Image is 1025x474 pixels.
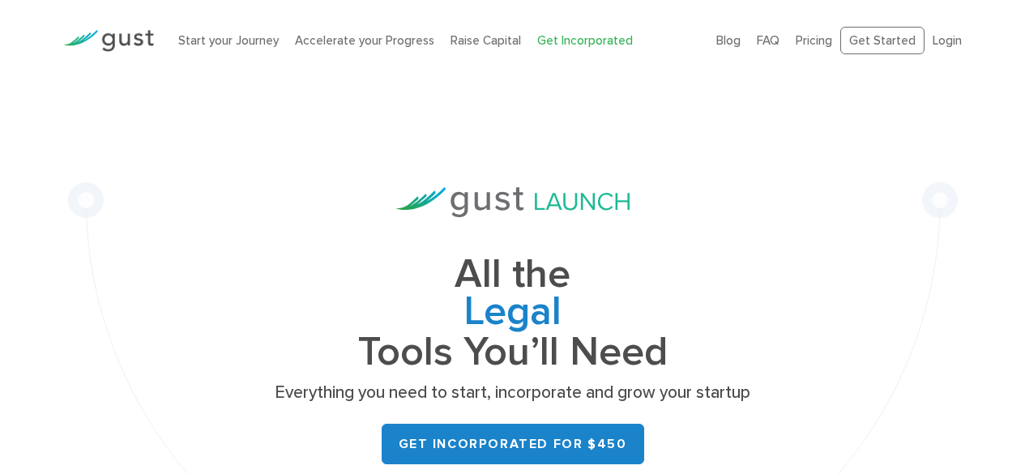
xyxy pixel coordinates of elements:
[796,33,832,48] a: Pricing
[537,33,633,48] a: Get Incorporated
[451,33,521,48] a: Raise Capital
[716,33,741,48] a: Blog
[396,187,630,217] img: Gust Launch Logo
[270,293,756,334] span: Legal
[270,256,756,370] h1: All the Tools You’ll Need
[63,30,154,52] img: Gust Logo
[382,424,644,464] a: Get Incorporated for $450
[295,33,434,48] a: Accelerate your Progress
[840,27,925,55] a: Get Started
[757,33,779,48] a: FAQ
[178,33,279,48] a: Start your Journey
[270,382,756,404] p: Everything you need to start, incorporate and grow your startup
[933,33,962,48] a: Login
